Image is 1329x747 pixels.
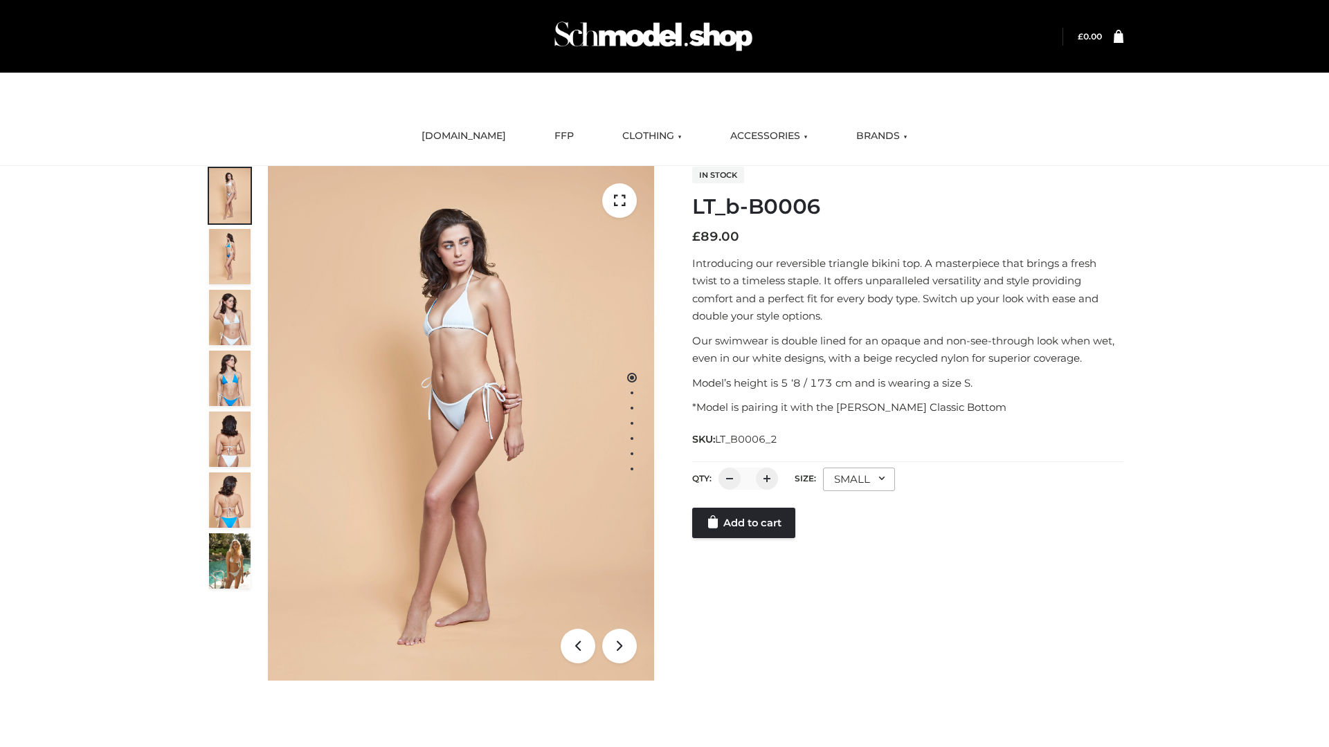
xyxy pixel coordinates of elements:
[720,121,818,151] a: ACCESSORIES
[1078,31,1102,41] a: £0.00
[209,533,251,589] img: Arieltop_CloudNine_AzureSky2.jpg
[846,121,918,151] a: BRANDS
[209,472,251,528] img: ArielClassicBikiniTop_CloudNine_AzureSky_OW114ECO_8-scaled.jpg
[823,468,895,491] div: SMALL
[1078,31,1102,41] bdi: 0.00
[209,351,251,406] img: ArielClassicBikiniTop_CloudNine_AzureSky_OW114ECO_4-scaled.jpg
[209,412,251,467] img: ArielClassicBikiniTop_CloudNine_AzureSky_OW114ECO_7-scaled.jpg
[209,229,251,284] img: ArielClassicBikiniTop_CloudNine_AzureSky_OW114ECO_2-scaled.jpg
[692,194,1123,219] h1: LT_b-B0006
[692,332,1123,367] p: Our swimwear is double lined for an opaque and non-see-through look when wet, even in our white d...
[268,166,654,681] img: LT_b-B0006
[209,168,251,223] img: ArielClassicBikiniTop_CloudNine_AzureSky_OW114ECO_1-scaled.jpg
[612,121,692,151] a: CLOTHING
[692,431,779,448] span: SKU:
[411,121,516,151] a: [DOMAIN_NAME]
[544,121,584,151] a: FFP
[692,374,1123,392] p: Model’s height is 5 ‘8 / 173 cm and is wearing a size S.
[209,290,251,345] img: ArielClassicBikiniTop_CloudNine_AzureSky_OW114ECO_3-scaled.jpg
[795,473,816,483] label: Size:
[715,433,777,445] span: LT_B0006_2
[692,398,1123,416] p: *Model is pairing it with the [PERSON_NAME] Classic Bottom
[692,508,795,538] a: Add to cart
[1078,31,1083,41] span: £
[692,229,739,244] bdi: 89.00
[692,255,1123,325] p: Introducing our reversible triangle bikini top. A masterpiece that brings a fresh twist to a time...
[692,229,700,244] span: £
[550,9,757,64] img: Schmodel Admin 964
[692,473,712,483] label: QTY:
[692,167,744,183] span: In stock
